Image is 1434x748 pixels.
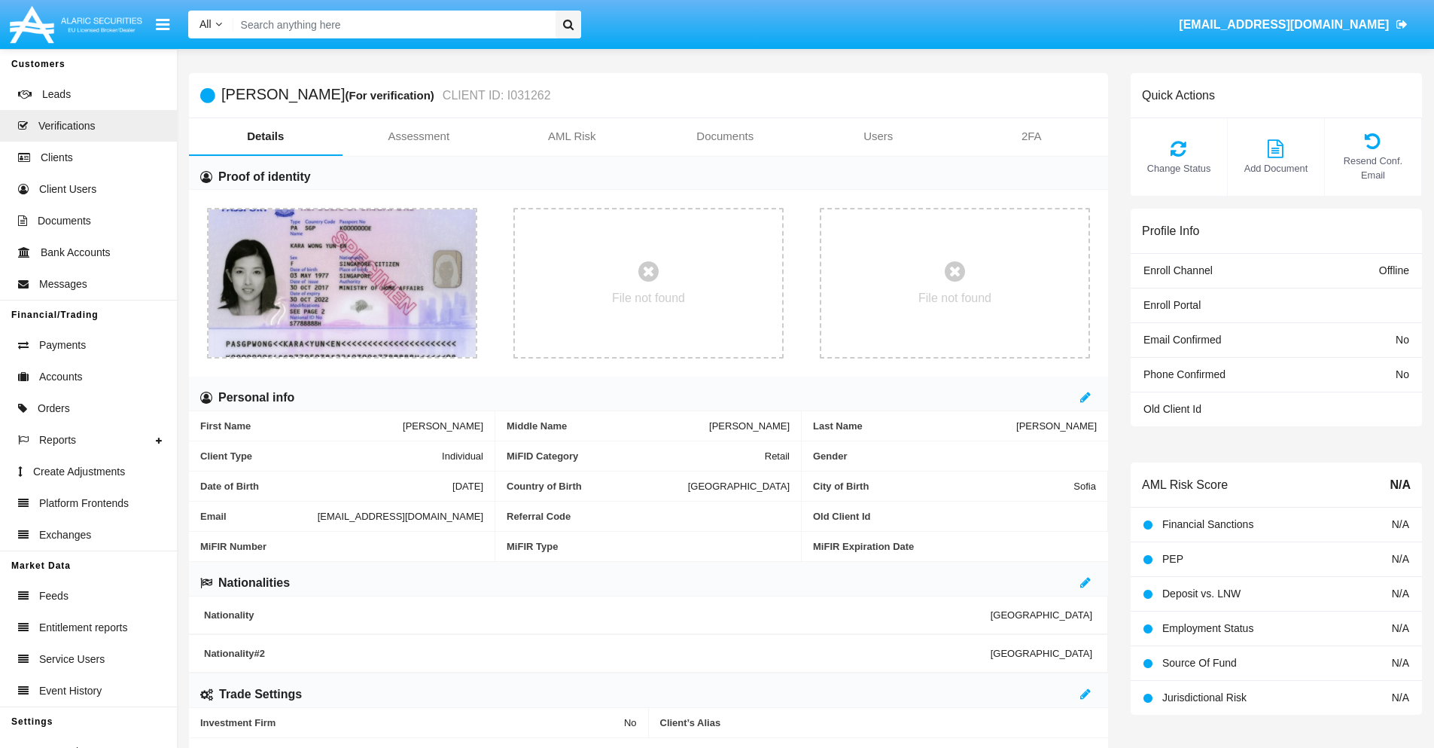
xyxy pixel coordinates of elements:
a: [EMAIL_ADDRESS][DOMAIN_NAME] [1172,4,1415,46]
span: Resend Conf. Email [1332,154,1414,182]
span: [GEOGRAPHIC_DATA] [991,648,1092,659]
span: Country of Birth [507,481,688,492]
span: N/A [1392,657,1409,669]
span: N/A [1392,622,1409,634]
span: Sofia [1073,481,1096,492]
span: Verifications [38,118,95,134]
span: Bank Accounts [41,245,111,261]
span: N/A [1390,476,1411,494]
a: All [188,17,233,32]
span: Change Status [1138,161,1219,176]
span: Client’s Alias [660,717,1098,728]
span: MiFID Category [507,450,765,462]
h6: Profile Info [1142,224,1199,238]
span: Payments [39,337,86,353]
span: Referral Code [507,511,790,522]
span: Financial Sanctions [1162,518,1253,530]
span: Create Adjustments [33,464,125,480]
span: Individual [442,450,483,462]
h5: [PERSON_NAME] [221,87,551,104]
span: Enroll Channel [1143,264,1213,276]
span: Nationality #2 [204,648,991,659]
span: No [1396,368,1409,380]
span: Gender [813,450,1097,462]
span: Orders [38,401,70,417]
span: [EMAIL_ADDRESS][DOMAIN_NAME] [318,511,483,522]
a: Users [802,118,955,154]
span: All [199,18,212,30]
span: Deposit vs. LNW [1162,588,1241,600]
span: Messages [39,276,87,292]
span: City of Birth [813,481,1073,492]
span: N/A [1392,692,1409,704]
span: [EMAIL_ADDRESS][DOMAIN_NAME] [1179,18,1389,31]
span: No [1396,334,1409,346]
span: Service Users [39,652,105,667]
div: (For verification) [345,87,438,104]
span: Leads [42,87,71,102]
span: N/A [1392,588,1409,600]
a: 2FA [955,118,1109,154]
span: Entitlement reports [39,620,128,636]
span: No [624,717,637,728]
span: Exchanges [39,527,91,543]
span: Last Name [813,420,1016,432]
a: AML Risk [495,118,649,154]
h6: Proof of identity [218,169,311,185]
span: Employment Status [1162,622,1253,634]
h6: Trade Settings [219,686,302,703]
span: Nationality [204,609,991,621]
span: [GEOGRAPHIC_DATA] [688,481,790,492]
span: [PERSON_NAME] [1016,420,1097,432]
span: PEP [1162,553,1183,565]
h6: AML Risk Score [1142,478,1228,492]
span: Old Client Id [813,511,1096,522]
span: Feeds [39,588,69,604]
span: Add Document [1235,161,1317,176]
span: Jurisdictional Risk [1162,692,1247,704]
span: Investment Firm [200,717,624,728]
input: Search [233,11,550,38]
span: Documents [38,213,91,229]
h6: Personal info [218,389,294,406]
span: N/A [1392,518,1409,530]
span: MiFIR Expiration Date [813,541,1097,552]
span: Email Confirmed [1143,334,1221,346]
span: Email [200,511,318,522]
span: Event History [39,683,102,699]
span: Middle Name [507,420,709,432]
span: N/A [1392,553,1409,565]
span: Retail [765,450,790,462]
span: Clients [41,150,73,166]
span: MiFIR Type [507,541,790,552]
span: [GEOGRAPHIC_DATA] [991,609,1092,621]
span: Source Of Fund [1162,657,1237,669]
span: Accounts [39,369,83,385]
small: CLIENT ID: I031262 [439,90,551,102]
span: Client Users [39,182,96,197]
a: Assessment [343,118,496,154]
span: Platform Frontends [39,496,129,511]
a: Details [189,118,343,154]
a: Documents [649,118,802,154]
span: [PERSON_NAME] [403,420,483,432]
span: MiFIR Number [200,541,483,552]
span: First Name [200,420,403,432]
span: Phone Confirmed [1143,368,1225,380]
span: Date of Birth [200,481,452,492]
span: [PERSON_NAME] [709,420,790,432]
span: Old Client Id [1143,403,1201,415]
span: [DATE] [452,481,483,492]
span: Client Type [200,450,442,462]
span: Offline [1379,264,1409,276]
h6: Quick Actions [1142,88,1215,102]
img: Logo image [8,2,145,47]
span: Enroll Portal [1143,299,1201,311]
h6: Nationalities [218,575,290,591]
span: Reports [39,432,76,448]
